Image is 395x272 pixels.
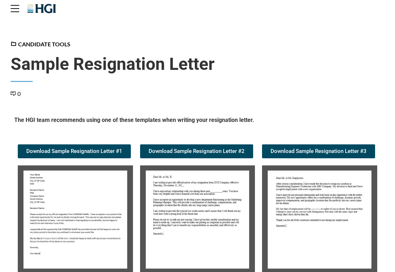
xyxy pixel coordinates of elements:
[271,149,367,154] span: Download Sample Resignation Letter #3
[262,144,375,158] a: Download Sample Resignation Letter #3
[26,149,122,154] span: Download Sample Resignation Letter #1
[11,90,21,97] a: 0
[11,41,70,47] a: Candidate Tools
[11,54,384,75] span: Sample Resignation Letter
[18,144,131,158] a: Download Sample Resignation Letter #1
[149,149,245,154] span: Download Sample Resignation Letter #2
[140,144,253,158] a: Download Sample Resignation Letter #2
[14,116,381,127] h5: The HGI team recommends using one of these templates when writing your resignation letter.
